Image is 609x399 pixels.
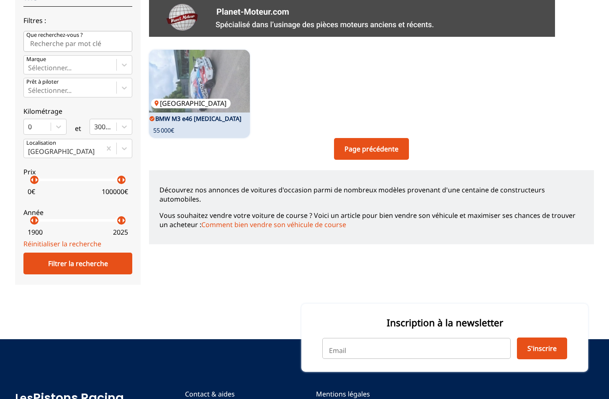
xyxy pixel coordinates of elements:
a: Contact & aides [185,389,255,399]
p: Découvrez nos annonces de voitures d'occasion parmi de nombreux modèles provenant d'une centaine ... [159,185,583,204]
p: 55 000€ [153,126,174,135]
p: arrow_right [118,175,128,185]
input: Prêt à piloterSélectionner... [28,87,30,94]
input: Que recherchez-vous ? [23,31,132,52]
a: BMW M3 e46 Vanos[GEOGRAPHIC_DATA] [149,50,250,113]
p: 2025 [113,228,128,237]
div: Filtrer la recherche [23,253,132,274]
p: Marque [26,56,46,63]
p: arrow_right [118,215,128,225]
input: MarqueSélectionner... [28,64,30,72]
p: Année [23,208,132,217]
p: [GEOGRAPHIC_DATA] [151,99,231,108]
p: 1900 [28,228,43,237]
p: Kilométrage [23,107,132,116]
a: Mentions légales [316,389,422,399]
input: 0 [28,123,30,130]
p: Prêt à piloter [26,78,59,86]
p: Vous souhaitez vendre votre voiture de course ? Voici un article pour bien vendre son véhicule et... [159,211,583,230]
button: S'inscrire [517,338,567,359]
p: arrow_left [27,215,37,225]
p: Filtres : [23,16,132,25]
input: 300000 [94,123,96,130]
input: Email [322,338,511,359]
p: arrow_left [114,215,124,225]
p: Inscription à la newsletter [322,316,567,329]
p: arrow_left [27,175,37,185]
p: Que recherchez-vous ? [26,31,83,39]
a: Comment bien vendre son véhicule de course [201,220,346,229]
p: arrow_right [31,175,41,185]
a: Réinitialiser la recherche [23,239,101,248]
p: arrow_right [31,215,41,225]
p: et [75,124,81,133]
p: 100000 € [102,187,128,196]
a: BMW M3 e46 [MEDICAL_DATA] [155,115,242,123]
a: Page précédente [334,138,409,160]
p: Localisation [26,139,56,147]
p: Prix [23,167,132,176]
img: BMW M3 e46 Vanos [149,50,250,113]
p: 0 € [28,187,35,196]
p: arrow_left [114,175,124,185]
